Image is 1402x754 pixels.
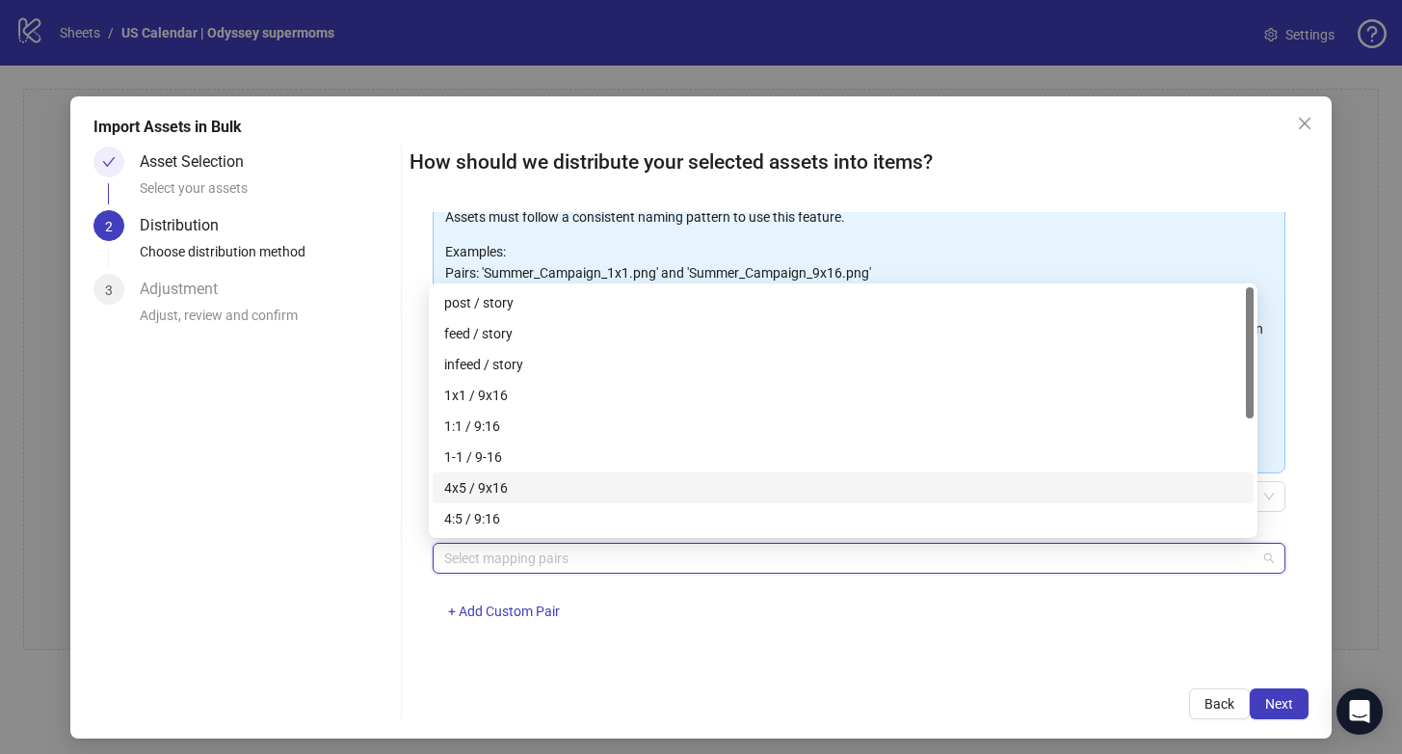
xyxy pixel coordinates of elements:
span: 2 [105,219,113,234]
button: Next [1250,688,1309,719]
button: Back [1189,688,1250,719]
button: Close [1289,108,1320,139]
div: 4:5 / 9:16 [444,508,1242,529]
div: 1:1 / 9:16 [433,411,1254,442]
div: infeed / story [433,349,1254,380]
div: 1x1 / 9x16 [433,380,1254,411]
div: feed / story [444,323,1242,344]
p: Examples: Pairs: 'Summer_Campaign_1x1.png' and 'Summer_Campaign_9x16.png' Triples: 'Summer_Campai... [445,241,1273,305]
span: + Add Custom Pair [448,604,560,619]
span: Back [1204,696,1234,712]
div: 1:1 / 9:16 [444,416,1242,437]
div: 1-1 / 9-16 [433,442,1254,472]
div: Distribution [140,210,234,241]
div: 4x5 / 9x16 [433,472,1254,503]
h2: How should we distribute your selected assets into items? [410,147,1309,178]
div: Adjust, review and confirm [140,305,393,337]
div: Import Assets in Bulk [93,116,1309,139]
div: Open Intercom Messenger [1336,688,1383,735]
div: post / story [444,292,1242,313]
div: post / story [433,287,1254,318]
div: 1x1 / 9x16 [444,385,1242,406]
p: Assets must follow a consistent naming pattern to use this feature. [445,206,1273,228]
div: feed / story [433,318,1254,349]
button: + Add Custom Pair [433,597,575,628]
span: close [1297,116,1312,131]
div: 4x5 / 9x16 [444,477,1242,498]
div: Select your assets [140,177,393,210]
div: 1-1 / 9-16 [444,446,1242,468]
span: Next [1265,696,1293,712]
span: check [102,155,116,169]
div: Asset Selection [140,147,259,177]
div: 4:5 / 9:16 [433,503,1254,534]
span: 3 [105,283,113,298]
div: Adjustment [140,274,233,305]
div: Choose distribution method [140,241,393,274]
div: infeed / story [444,354,1242,375]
